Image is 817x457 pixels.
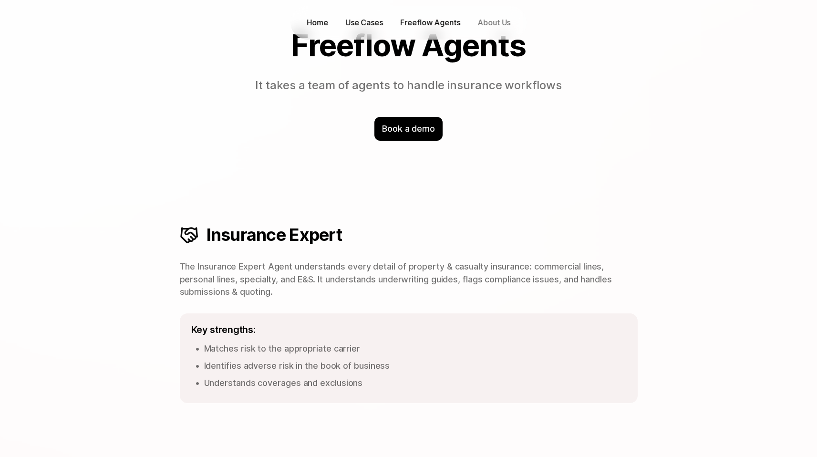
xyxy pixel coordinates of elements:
div: Use Cases [345,17,383,28]
h5: Key strengths: [191,325,256,334]
span: Understands coverages and exclusions [204,378,363,388]
a: Home [302,15,333,30]
div: Book a demo [374,117,443,141]
span: Matches risk to the appropriate carrier [204,343,361,353]
a: Freeflow Agents [395,15,465,30]
span: Identifies adverse risk in the book of business [204,361,390,371]
p: It takes a team of agents to handle insurance workflows [235,77,582,94]
p: The Insurance Expert Agent understands every detail of property & casualty insurance: commercial ... [180,260,638,298]
p: Home [307,17,328,28]
p: About Us [477,17,510,28]
p: Book a demo [382,123,435,135]
h1: Freeflow Agents [134,29,683,62]
a: About Us [473,15,515,30]
p: Freeflow Agents [400,17,460,28]
h3: Insurance Expert [207,225,638,245]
